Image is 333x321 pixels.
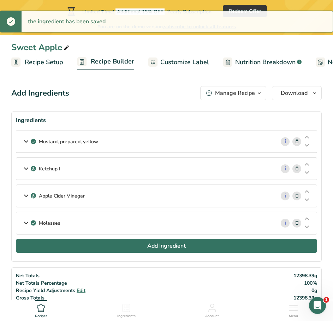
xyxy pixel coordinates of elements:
span: 12398.39g [293,295,317,301]
a: i [281,164,290,173]
a: Ingredients [117,300,136,319]
span: Add Ingredient [147,242,186,250]
span: 100% [304,280,317,286]
span: Net Totals [16,272,40,279]
button: Add Ingredient [16,239,317,253]
div: Add Ingredients [11,87,69,99]
span: Recipes [35,314,47,319]
div: Molasses i [16,212,317,234]
span: 1 [323,297,329,303]
a: Recipe Setup [11,54,63,70]
a: i [281,192,290,200]
span: Menu [289,314,298,319]
a: Recipe Builder [77,54,134,71]
div: Limited Time! [66,7,212,16]
div: the ingredient has been saved [22,11,112,32]
button: Manage Recipe [200,86,266,100]
span: Gross Totals [16,295,44,301]
p: Mustard, prepared, yellow [39,138,98,145]
p: Molasses [39,219,60,227]
a: Customize Label [148,54,209,70]
div: Ketchup I i [16,158,317,180]
button: Redeem Offer [223,5,267,17]
span: Redeem Offer [229,7,261,15]
span: Net Totals Percentage [16,280,67,286]
span: Recipe Builder [91,57,134,66]
span: Ingredients [117,314,136,319]
a: i [281,137,290,146]
span: Edit [77,287,85,294]
span: Nutrition Breakdown [235,57,296,67]
div: Ingredients [16,116,317,125]
div: Apple Cider Vinegar i [16,185,317,207]
span: 12398.39g [293,272,317,279]
span: Recipe Setup [25,57,63,67]
a: Nutrition Breakdown [223,54,302,70]
a: Account [205,300,219,319]
a: Recipes [35,300,47,319]
span: Download [281,89,308,97]
span: Yearly Subscription [167,8,212,15]
span: Additional 15% OFF [115,8,165,15]
iframe: Intercom live chat [309,297,326,314]
p: Apple Cider Vinegar [39,192,85,200]
span: 0g [311,287,317,294]
span: Customize Label [160,57,209,67]
a: i [281,219,290,228]
span: Account [205,314,219,319]
button: Download [272,86,322,100]
span: Recipe Yield Adjustments [16,287,75,294]
div: Mustard, prepared, yellow i [16,131,317,153]
div: Manage Recipe [215,89,255,97]
p: Ketchup I [39,165,60,172]
div: Sweet Apple [11,41,71,54]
